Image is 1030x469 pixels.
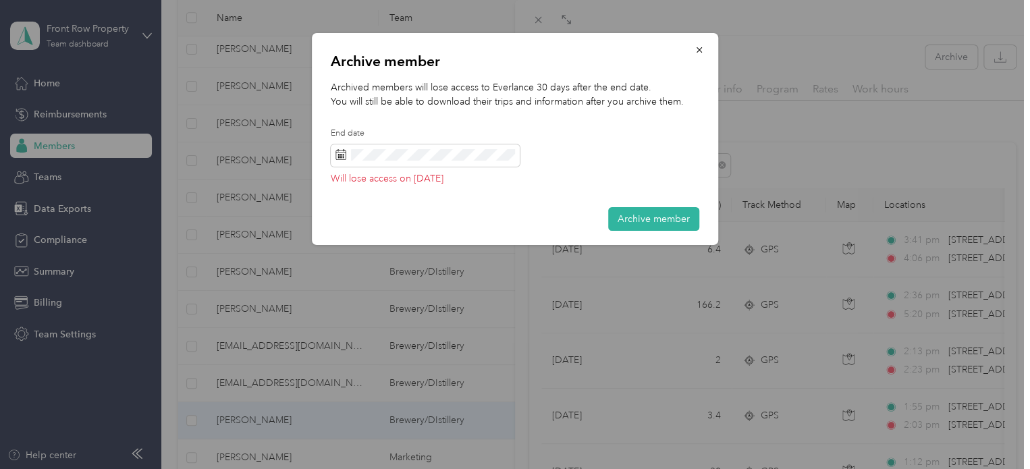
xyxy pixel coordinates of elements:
iframe: Everlance-gr Chat Button Frame [954,393,1030,469]
p: Archived members will lose access to Everlance 30 days after the end date. [331,80,699,94]
button: Archive member [608,207,699,231]
p: Archive member [331,52,699,71]
p: You will still be able to download their trips and information after you archive them. [331,94,699,109]
label: End date [331,128,520,140]
p: Will lose access on [DATE] [331,174,520,184]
